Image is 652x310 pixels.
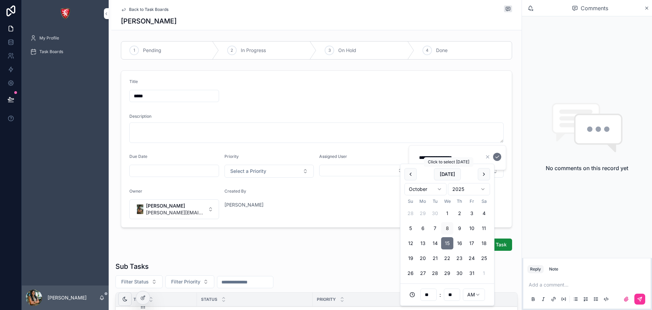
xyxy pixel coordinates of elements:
div: Note [549,266,558,272]
span: Filter Priority [171,278,200,285]
button: Friday, October 17th, 2025 [466,237,478,249]
a: My Profile [26,32,105,44]
button: Tuesday, October 28th, 2025 [429,267,441,279]
a: [PERSON_NAME] [224,201,264,208]
a: Back to Task Boards [121,7,168,12]
span: 1 [133,48,135,53]
button: Select Button [165,275,214,288]
div: Click to select [DATE] [424,157,473,167]
span: In Progress [241,47,266,54]
button: Select Button [115,275,163,288]
table: October 2025 [404,198,490,279]
button: Sunday, October 12th, 2025 [404,237,417,249]
span: 2 [231,48,233,53]
button: Thursday, October 23rd, 2025 [453,252,466,264]
div: scrollable content [22,27,109,67]
span: Task Boards [39,49,63,54]
h1: Sub Tasks [115,262,149,271]
span: [PERSON_NAME][EMAIL_ADDRESS][DOMAIN_NAME] [146,209,205,216]
button: Thursday, October 16th, 2025 [453,237,466,249]
span: Due Date [129,154,147,159]
button: Saturday, October 25th, 2025 [478,252,490,264]
h2: No comments on this record yet [546,164,628,172]
div: : [404,288,490,301]
button: Saturday, October 4th, 2025 [478,207,490,219]
button: Sunday, October 5th, 2025 [404,222,417,234]
span: 3 [328,48,331,53]
button: Wednesday, October 22nd, 2025 [441,252,453,264]
button: Monday, September 29th, 2025 [417,207,429,219]
span: Filter Status [121,278,149,285]
span: Priority [317,297,336,302]
button: Friday, October 24th, 2025 [466,252,478,264]
button: Select Button [319,165,409,176]
button: Saturday, October 11th, 2025 [478,222,490,234]
span: Assigned User [319,154,347,159]
button: [DATE] [434,168,461,180]
span: My Profile [39,35,59,41]
img: App logo [60,8,71,19]
th: Friday [466,198,478,205]
button: Note [546,265,561,273]
span: Title [129,79,138,84]
span: Pending [143,47,161,54]
button: Select Button [224,165,314,178]
button: Today, Wednesday, October 8th, 2025 [441,222,453,234]
span: Priority [224,154,239,159]
th: Tuesday [429,198,441,205]
button: Tuesday, October 21st, 2025 [429,252,441,264]
button: Thursday, October 9th, 2025 [453,222,466,234]
span: Status [201,297,217,302]
span: Comments [581,4,608,12]
button: Reply [527,265,544,273]
button: Monday, October 20th, 2025 [417,252,429,264]
span: Done [436,47,448,54]
h1: [PERSON_NAME] [121,16,177,26]
button: Wednesday, October 1st, 2025 [441,207,453,219]
button: Tuesday, September 30th, 2025 [429,207,441,219]
button: Friday, October 31st, 2025 [466,267,478,279]
button: Friday, October 10th, 2025 [466,222,478,234]
th: Thursday [453,198,466,205]
button: Thursday, October 2nd, 2025 [453,207,466,219]
button: Sunday, September 28th, 2025 [404,207,417,219]
span: [PERSON_NAME] [146,202,205,209]
span: Select a Priority [230,168,266,175]
span: Title [133,297,145,302]
th: Saturday [478,198,490,205]
button: Tuesday, October 14th, 2025 [429,237,441,249]
span: Back to Task Boards [129,7,168,12]
button: Tuesday, October 7th, 2025 [429,222,441,234]
button: Wednesday, October 29th, 2025 [441,267,453,279]
p: [PERSON_NAME] [48,294,87,301]
th: Monday [417,198,429,205]
span: Owner [129,189,142,194]
button: Monday, October 6th, 2025 [417,222,429,234]
a: Task Boards [26,46,105,58]
span: Description [129,114,151,119]
button: Wednesday, October 15th, 2025, selected [441,237,453,249]
button: Saturday, November 1st, 2025 [478,267,490,279]
button: Monday, October 13th, 2025 [417,237,429,249]
button: Sunday, October 26th, 2025 [404,267,417,279]
button: Select Button [129,199,219,219]
button: Saturday, October 18th, 2025 [478,237,490,249]
th: Wednesday [441,198,453,205]
span: Created By [224,189,246,194]
button: Monday, October 27th, 2025 [417,267,429,279]
span: On Hold [338,47,356,54]
button: Thursday, October 30th, 2025 [453,267,466,279]
span: 4 [426,48,429,53]
button: Friday, October 3rd, 2025 [466,207,478,219]
button: Sunday, October 19th, 2025 [404,252,417,264]
th: Sunday [404,198,417,205]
